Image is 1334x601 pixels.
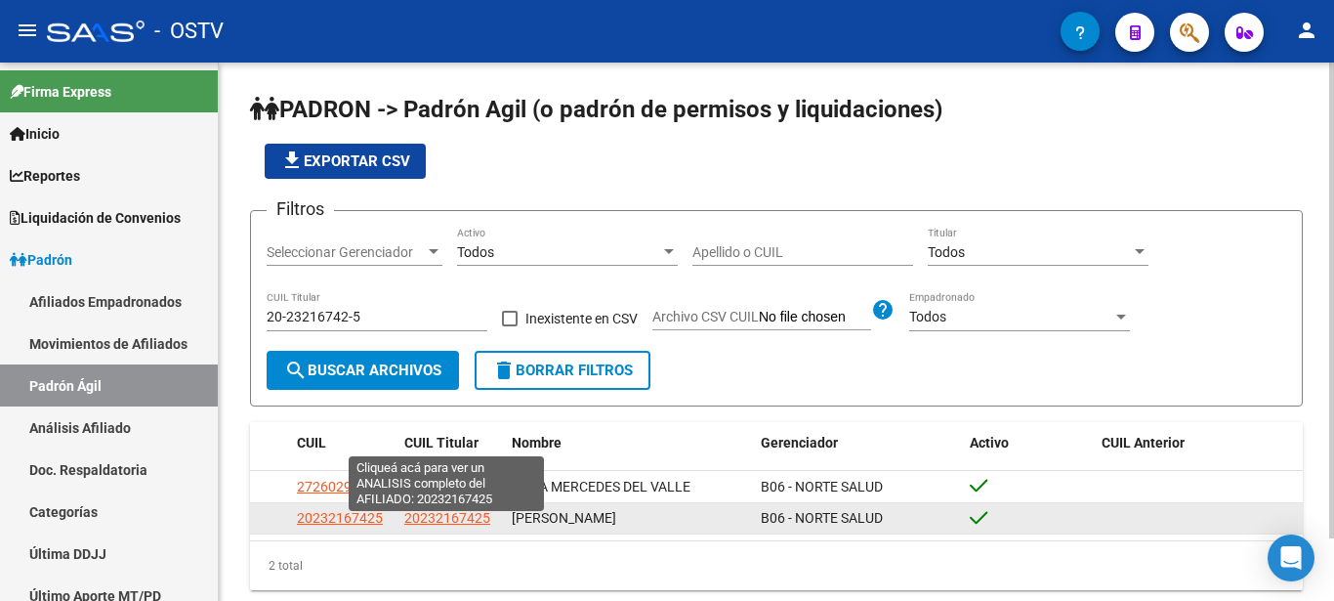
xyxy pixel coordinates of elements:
[525,307,638,330] span: Inexistente en CSV
[1094,422,1304,464] datatable-header-cell: CUIL Anterior
[512,510,616,526] span: [PERSON_NAME]
[10,123,60,145] span: Inicio
[761,479,883,494] span: B06 - NORTE SALUD
[289,422,396,464] datatable-header-cell: CUIL
[1268,535,1314,581] div: Open Intercom Messenger
[297,435,326,451] span: CUIL
[10,165,80,187] span: Reportes
[512,435,562,451] span: Nombre
[284,362,441,379] span: Buscar Archivos
[154,10,224,53] span: - OSTV
[475,351,650,390] button: Borrar Filtros
[16,19,39,42] mat-icon: menu
[297,479,383,494] span: 27260298637
[928,244,965,260] span: Todos
[250,541,1303,590] div: 2 total
[492,362,633,379] span: Borrar Filtros
[1102,435,1185,451] span: CUIL Anterior
[250,96,942,123] span: PADRON -> Padrón Agil (o padrón de permisos y liquidaciones)
[10,81,111,103] span: Firma Express
[284,359,308,382] mat-icon: search
[457,244,494,260] span: Todos
[280,149,304,172] mat-icon: file_download
[512,479,690,494] span: LEIVA MERCEDES DEL VALLE
[1295,19,1318,42] mat-icon: person
[909,309,946,324] span: Todos
[970,435,1009,451] span: Activo
[652,309,759,324] span: Archivo CSV CUIL
[492,359,516,382] mat-icon: delete
[297,510,383,526] span: 20232167425
[404,510,490,526] span: 20232167425
[10,207,181,229] span: Liquidación de Convenios
[267,351,459,390] button: Buscar Archivos
[504,422,753,464] datatable-header-cell: Nombre
[280,152,410,170] span: Exportar CSV
[10,249,72,271] span: Padrón
[759,309,871,326] input: Archivo CSV CUIL
[753,422,963,464] datatable-header-cell: Gerenciador
[871,298,895,322] mat-icon: help
[396,422,504,464] datatable-header-cell: CUIL Titular
[404,479,490,494] span: 20232167425
[761,435,838,451] span: Gerenciador
[267,195,334,223] h3: Filtros
[962,422,1094,464] datatable-header-cell: Activo
[267,244,425,261] span: Seleccionar Gerenciador
[265,144,426,179] button: Exportar CSV
[404,435,479,451] span: CUIL Titular
[761,510,883,526] span: B06 - NORTE SALUD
